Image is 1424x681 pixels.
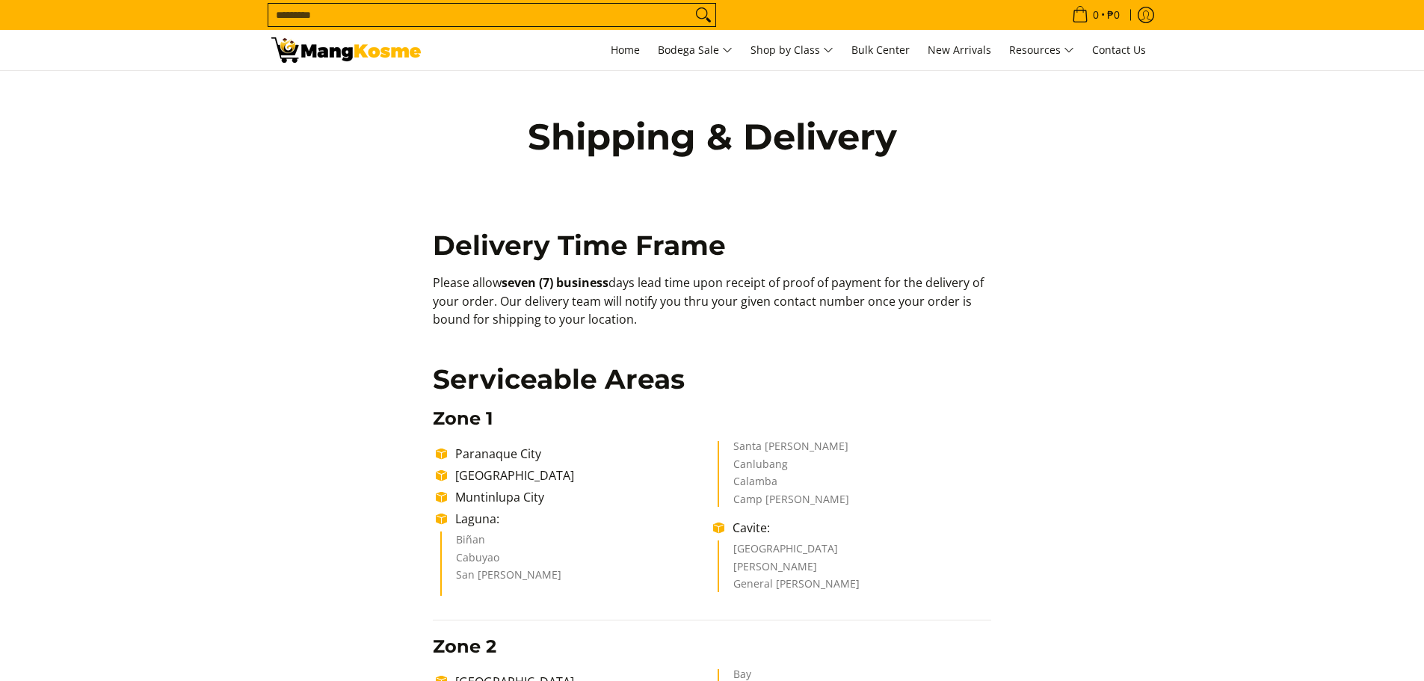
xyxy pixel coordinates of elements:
li: Calamba [733,476,976,494]
li: Muntinlupa City [448,488,713,506]
li: Biñan [456,534,699,552]
a: Shop by Class [743,30,841,70]
li: Santa [PERSON_NAME] [733,441,976,459]
a: Bodega Sale [650,30,740,70]
span: Bulk Center [851,43,910,57]
button: Search [691,4,715,26]
li: San [PERSON_NAME] [456,570,699,588]
li: General [PERSON_NAME] [733,579,976,592]
li: [GEOGRAPHIC_DATA] [448,466,713,484]
b: seven (7) business [502,274,608,291]
span: 0 [1091,10,1101,20]
li: [GEOGRAPHIC_DATA] [733,543,976,561]
a: New Arrivals [920,30,999,70]
span: • [1067,7,1124,23]
li: Cabuyao [456,552,699,570]
a: Bulk Center [844,30,917,70]
span: New Arrivals [928,43,991,57]
a: Contact Us [1085,30,1153,70]
li: Laguna: [448,510,713,528]
span: Contact Us [1092,43,1146,57]
span: Shop by Class [750,41,833,60]
span: ₱0 [1105,10,1122,20]
span: Paranaque City [455,446,541,462]
h1: Shipping & Delivery [496,114,929,159]
nav: Main Menu [436,30,1153,70]
a: Resources [1002,30,1082,70]
span: Resources [1009,41,1074,60]
span: Home [611,43,640,57]
h3: Zone 1 [433,407,991,430]
li: Camp [PERSON_NAME] [733,494,976,508]
li: [PERSON_NAME] [733,561,976,579]
img: Shipping &amp; Delivery Page l Mang Kosme: Home Appliances Warehouse Sale! [271,37,421,63]
h2: Delivery Time Frame [433,229,991,262]
span: Bodega Sale [658,41,733,60]
li: Cavite: [725,519,990,537]
h3: Zone 2 [433,635,991,658]
p: Please allow days lead time upon receipt of proof of payment for the delivery of your order. Our ... [433,274,991,344]
h2: Serviceable Areas [433,363,991,396]
a: Home [603,30,647,70]
li: Canlubang [733,459,976,477]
